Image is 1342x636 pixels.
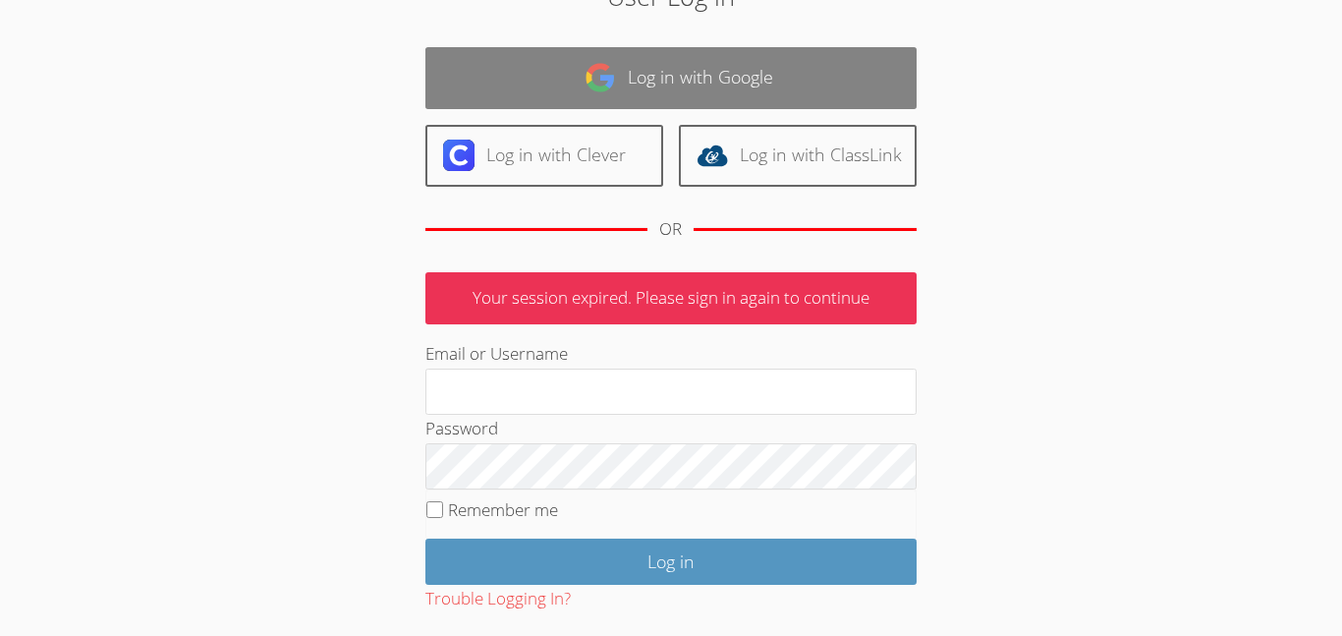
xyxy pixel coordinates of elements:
button: Trouble Logging In? [425,585,571,613]
img: google-logo-50288ca7cdecda66e5e0955fdab243c47b7ad437acaf1139b6f446037453330a.svg [585,62,616,93]
label: Password [425,417,498,439]
label: Remember me [448,498,558,521]
a: Log in with ClassLink [679,125,917,187]
label: Email or Username [425,342,568,365]
a: Log in with Clever [425,125,663,187]
img: clever-logo-6eab21bc6e7a338710f1a6ff85c0baf02591cd810cc4098c63d3a4b26e2feb20.svg [443,140,475,171]
img: classlink-logo-d6bb404cc1216ec64c9a2012d9dc4662098be43eaf13dc465df04b49fa7ab582.svg [697,140,728,171]
input: Log in [425,539,917,585]
a: Log in with Google [425,47,917,109]
div: OR [659,215,682,244]
p: Your session expired. Please sign in again to continue [425,272,917,324]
